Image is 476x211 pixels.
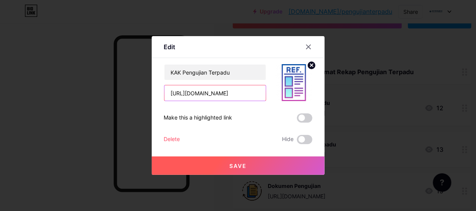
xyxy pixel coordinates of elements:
[275,64,312,101] img: link_thumbnail
[282,135,294,144] span: Hide
[229,163,247,169] span: Save
[164,65,266,80] input: Title
[152,156,325,175] button: Save
[164,42,176,52] div: Edit
[164,135,180,144] div: Delete
[164,113,232,123] div: Make this a highlighted link
[164,85,266,101] input: URL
